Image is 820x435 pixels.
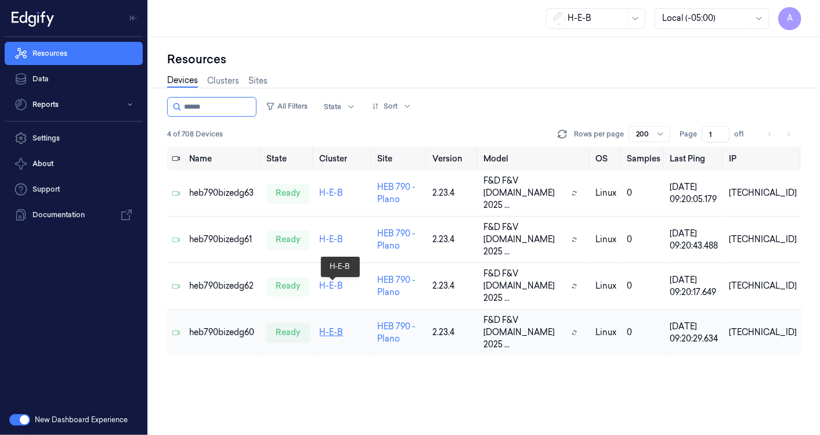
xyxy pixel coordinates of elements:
div: 0 [627,187,660,199]
div: [TECHNICAL_ID] [729,233,797,246]
th: Name [185,147,262,170]
p: Rows per page [574,129,624,139]
div: ready [266,184,310,203]
span: F&D F&V [DOMAIN_NAME] 2025 ... [483,314,566,351]
div: [TECHNICAL_ID] [729,187,797,199]
button: Toggle Navigation [124,9,143,27]
p: linux [596,233,618,246]
div: ready [266,323,310,342]
a: HEB 790 - Plano [377,228,416,251]
a: Support [5,178,143,201]
div: 0 [627,280,660,292]
div: [DATE] 09:20:17.649 [670,274,720,299]
div: [DATE] 09:20:29.634 [670,321,720,345]
button: Reports [5,93,143,116]
th: Model [479,147,591,170]
span: F&D F&V [DOMAIN_NAME] 2025 ... [483,175,566,211]
a: Resources [5,42,143,65]
a: HEB 790 - Plano [377,182,416,204]
a: Documentation [5,203,143,227]
button: All Filters [261,97,312,116]
a: H-E-B [319,188,343,198]
p: linux [596,187,618,199]
nav: pagination [762,126,797,142]
th: Last Ping [665,147,724,170]
span: Page [680,129,697,139]
a: H-E-B [319,327,343,337]
p: linux [596,326,618,339]
p: linux [596,280,618,292]
div: 0 [627,326,660,339]
div: 2.23.4 [432,233,474,246]
div: ready [266,277,310,296]
div: ready [266,231,310,249]
div: [TECHNICAL_ID] [729,280,797,292]
span: 4 of 708 Devices [167,129,223,139]
button: About [5,152,143,175]
a: H-E-B [319,281,343,291]
div: 0 [627,233,660,246]
th: OS [591,147,623,170]
div: 2.23.4 [432,280,474,292]
span: F&D F&V [DOMAIN_NAME] 2025 ... [483,268,566,304]
div: 2.23.4 [432,326,474,339]
div: 2.23.4 [432,187,474,199]
a: Clusters [207,75,239,87]
a: H-E-B [319,234,343,245]
div: heb790bizedg61 [189,233,257,246]
a: HEB 790 - Plano [377,321,416,344]
div: [DATE] 09:20:43.488 [670,228,720,252]
div: Resources [167,51,801,67]
div: heb790bizedg62 [189,280,257,292]
div: [DATE] 09:20:05.179 [670,181,720,206]
a: Data [5,67,143,91]
th: Samples [622,147,665,170]
th: Cluster [315,147,373,170]
button: A [778,7,801,30]
span: F&D F&V [DOMAIN_NAME] 2025 ... [483,221,566,258]
a: Sites [248,75,268,87]
span: of 1 [734,129,753,139]
th: IP [724,147,801,170]
a: HEB 790 - Plano [377,275,416,297]
a: Settings [5,127,143,150]
a: Devices [167,74,198,88]
div: [TECHNICAL_ID] [729,326,797,339]
div: heb790bizedg60 [189,326,257,339]
th: Version [428,147,479,170]
th: Site [373,147,428,170]
th: State [262,147,315,170]
div: heb790bizedg63 [189,187,257,199]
